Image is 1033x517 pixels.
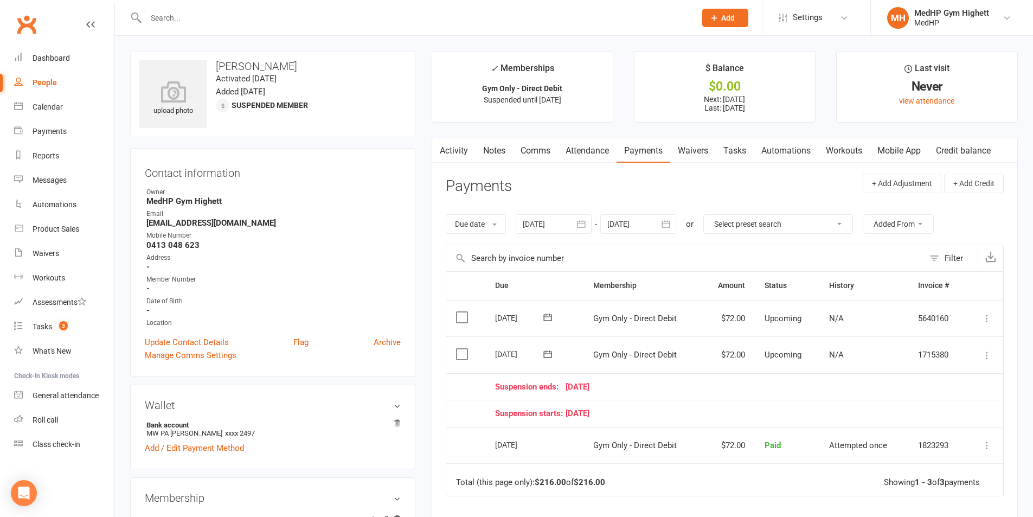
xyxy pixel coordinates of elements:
td: $72.00 [701,300,754,337]
a: Flag [293,336,309,349]
div: $0.00 [644,81,805,92]
a: Attendance [558,138,617,163]
strong: $216.00 [574,477,605,487]
span: Suspension starts: [495,409,566,418]
div: MedHP Gym Highett [914,8,989,18]
div: MH [887,7,909,29]
a: Notes [476,138,513,163]
button: Add [702,9,748,27]
a: Automations [14,193,114,217]
a: Clubworx [13,11,40,38]
td: 5640160 [908,300,966,337]
a: Add / Edit Payment Method [145,442,244,455]
a: Update Contact Details [145,336,229,349]
div: Assessments [33,298,86,307]
div: Memberships [491,61,554,81]
a: Messages [14,168,114,193]
strong: 1 - 3 [915,477,932,487]
th: Status [755,272,819,299]
div: Showing of payments [884,478,980,487]
span: Suspension ends: [495,382,566,392]
span: Settings [793,5,823,30]
span: 3 [59,321,68,330]
a: view attendance [899,97,954,105]
a: Product Sales [14,217,114,241]
div: Address [146,253,401,263]
a: Archive [374,336,401,349]
a: Payments [617,138,670,163]
a: Workouts [14,266,114,290]
a: Class kiosk mode [14,432,114,457]
strong: $216.00 [535,477,566,487]
div: Workouts [33,273,65,282]
td: $72.00 [701,427,754,464]
span: xxxx 2497 [225,429,255,437]
div: $ Balance [705,61,744,81]
button: + Add Adjustment [863,174,941,193]
strong: [EMAIL_ADDRESS][DOMAIN_NAME] [146,218,401,228]
td: 1823293 [908,427,966,464]
div: [DATE] [495,436,545,453]
strong: Gym Only - Direct Debit [482,84,562,93]
strong: 0413 048 623 [146,240,401,250]
a: Automations [754,138,818,163]
span: N/A [829,350,844,360]
strong: Bank account [146,421,395,429]
div: Roll call [33,416,58,424]
a: Workouts [818,138,870,163]
span: Upcoming [765,350,801,360]
a: Comms [513,138,558,163]
a: Assessments [14,290,114,315]
button: + Add Credit [944,174,1004,193]
div: Payments [33,127,67,136]
a: Mobile App [870,138,928,163]
p: Next: [DATE] Last: [DATE] [644,95,805,112]
input: Search by invoice number [446,245,924,271]
h3: Wallet [145,399,401,411]
span: Gym Only - Direct Debit [593,441,677,450]
input: Search... [143,10,688,25]
i: ✓ [491,63,498,74]
li: MW PA [PERSON_NAME] [145,419,401,439]
div: Automations [33,200,76,209]
span: Suspended until [DATE] [484,95,561,104]
th: Due [485,272,583,299]
div: What's New [33,347,72,355]
a: Reports [14,144,114,168]
th: Amount [701,272,754,299]
td: 1715380 [908,336,966,373]
h3: Payments [446,178,512,195]
strong: MedHP Gym Highett [146,196,401,206]
span: Attempted once [829,441,887,450]
th: Invoice # [908,272,966,299]
div: Mobile Number [146,231,401,241]
div: MedHP [914,18,989,28]
span: Gym Only - Direct Debit [593,314,677,323]
a: Activity [432,138,476,163]
time: Added [DATE] [216,87,265,97]
div: Dashboard [33,54,70,62]
div: Product Sales [33,225,79,233]
div: Open Intercom Messenger [11,480,37,506]
a: Calendar [14,95,114,119]
div: Owner [146,187,401,197]
a: Credit balance [928,138,998,163]
a: Roll call [14,408,114,432]
div: Waivers [33,249,59,258]
div: Email [146,209,401,219]
span: Paid [765,441,781,450]
a: Manage Comms Settings [145,349,236,362]
button: Due date [446,214,506,234]
div: [DATE] [495,409,956,418]
strong: - [146,262,401,272]
strong: 3 [940,477,945,487]
a: Waivers [670,138,716,163]
div: Filter [945,252,963,265]
h3: [PERSON_NAME] [139,60,406,72]
span: Gym Only - Direct Debit [593,350,677,360]
button: Filter [924,245,978,271]
div: Never [846,81,1008,92]
div: or [686,218,694,231]
div: Messages [33,176,67,184]
a: People [14,71,114,95]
